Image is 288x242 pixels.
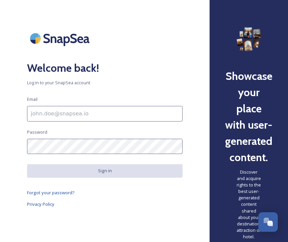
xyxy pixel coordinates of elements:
[27,80,183,86] span: Log in to your SnapSea account
[225,68,272,166] h2: Showcase your place with user-generated content.
[27,201,54,207] span: Privacy Policy
[27,60,183,76] h2: Welcome back!
[27,200,183,208] a: Privacy Policy
[27,106,183,122] input: john.doe@snapsea.io
[27,164,183,177] button: Sign in
[27,96,38,103] span: Email
[237,27,261,51] img: 63b42ca75bacad526042e722_Group%20154-p-800.png
[27,190,75,196] span: Forgot your password?
[27,27,95,50] img: SnapSea Logo
[258,212,278,232] button: Open Chat
[27,129,47,135] span: Password
[27,189,183,197] a: Forgot your password?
